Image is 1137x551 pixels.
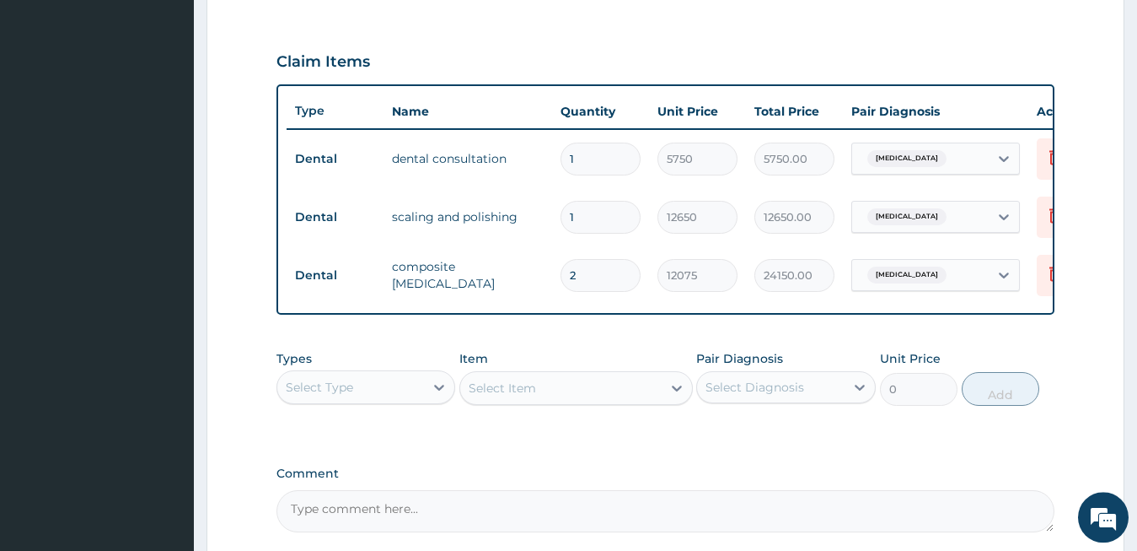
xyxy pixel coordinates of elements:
[696,350,783,367] label: Pair Diagnosis
[383,142,552,176] td: dental consultation
[276,352,312,366] label: Types
[286,379,353,396] div: Select Type
[552,95,649,128] th: Quantity
[88,95,283,116] div: Chat with us now
[276,53,370,72] h3: Claim Items
[31,84,68,127] img: d_794563401_company_1708531726252_794563401
[276,467,1055,481] label: Comment
[276,8,317,49] div: Minimize live chat window
[383,200,552,234] td: scaling and polishing
[287,95,383,127] th: Type
[867,208,947,225] span: [MEDICAL_DATA]
[746,95,843,128] th: Total Price
[8,370,321,429] textarea: Type your message and hit 'Enter'
[962,372,1039,406] button: Add
[705,379,804,396] div: Select Diagnosis
[287,260,383,291] td: Dental
[287,202,383,233] td: Dental
[880,350,941,367] label: Unit Price
[867,267,947,284] span: [MEDICAL_DATA]
[383,250,552,300] td: composite [MEDICAL_DATA]
[843,95,1028,128] th: Pair Diagnosis
[867,150,947,167] span: [MEDICAL_DATA]
[383,95,552,128] th: Name
[98,167,233,338] span: We're online!
[649,95,746,128] th: Unit Price
[1028,95,1113,128] th: Actions
[459,350,488,367] label: Item
[287,143,383,175] td: Dental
